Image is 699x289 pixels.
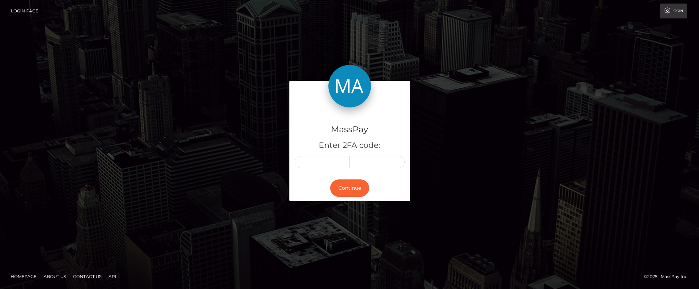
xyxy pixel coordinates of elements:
img: MassPay [328,65,371,107]
h4: MassPay [295,123,405,136]
a: Login [660,4,687,18]
div: © 2025 , MassPay Inc. [644,273,694,280]
a: Contact Us [70,271,104,282]
button: Continue [330,179,369,197]
a: API [106,271,119,282]
a: Login Page [11,4,38,18]
h5: Enter 2FA code: [295,140,405,151]
a: About Us [41,271,69,282]
a: Homepage [8,271,39,282]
